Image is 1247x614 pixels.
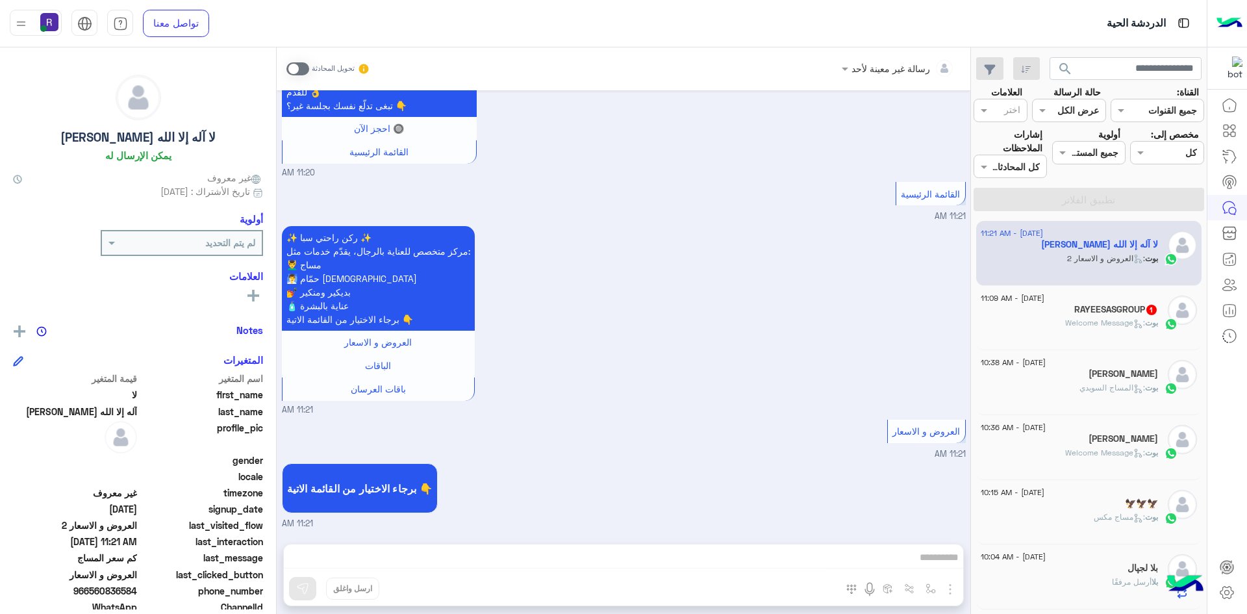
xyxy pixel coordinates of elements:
[140,372,264,385] span: اسم المتغير
[160,185,250,198] span: تاريخ الأشتراك : [DATE]
[981,292,1044,304] span: [DATE] - 11:09 AM
[223,354,263,366] h6: المتغيرات
[1065,318,1145,327] span: : Welcome Message
[1098,127,1120,141] label: أولوية
[140,470,264,483] span: locale
[1125,498,1158,509] h5: 🦅🦅🦅
[1146,305,1157,315] span: 1
[1168,554,1197,583] img: defaultAdmin.png
[1176,15,1192,31] img: tab
[14,326,25,337] img: add
[13,486,137,500] span: غير معروف
[981,422,1046,433] span: [DATE] - 10:36 AM
[935,211,966,221] span: 11:21 AM
[40,13,58,31] img: userImage
[13,502,137,516] span: 2025-08-27T08:18:11.065Z
[140,551,264,565] span: last_message
[892,426,960,437] span: العروض و الاسعار
[282,226,475,331] p: 27/8/2025, 11:21 AM
[113,16,128,31] img: tab
[1065,448,1145,457] span: : Welcome Message
[1168,231,1197,260] img: defaultAdmin.png
[105,421,137,454] img: defaultAdmin.png
[1177,85,1199,99] label: القناة:
[13,270,263,282] h6: العلامات
[140,600,264,614] span: ChannelId
[13,551,137,565] span: كم سعر المساج
[140,454,264,467] span: gender
[354,123,404,134] span: 🔘 احجز الآن
[13,388,137,402] span: لا
[1145,448,1158,457] span: بوت
[13,470,137,483] span: null
[13,372,137,385] span: قيمة المتغير
[1151,127,1199,141] label: مخصص إلى:
[1168,490,1197,519] img: defaultAdmin.png
[365,360,391,371] span: الباقات
[143,10,209,37] a: تواصل معنا
[981,487,1044,498] span: [DATE] - 10:15 AM
[1219,57,1242,80] img: 322853014244696
[1165,382,1178,395] img: WhatsApp
[312,64,355,74] small: تحويل المحادثة
[240,213,263,225] h6: أولوية
[13,16,29,32] img: profile
[107,10,133,37] a: tab
[282,404,313,416] span: 11:21 AM
[1152,577,1158,587] span: بلا
[326,578,379,600] button: ارسل واغلق
[140,421,264,451] span: profile_pic
[116,75,160,120] img: defaultAdmin.png
[1216,10,1242,37] img: Logo
[140,388,264,402] span: first_name
[13,454,137,467] span: null
[1057,61,1073,77] span: search
[981,357,1046,368] span: [DATE] - 10:38 AM
[13,584,137,598] span: 966560836584
[1079,383,1145,392] span: : المساج السويدي
[1004,103,1022,120] div: اختر
[13,568,137,582] span: العروض و الاسعار
[991,85,1022,99] label: العلامات
[13,600,137,614] span: 2
[1094,512,1145,522] span: : مساج مكس
[1165,512,1178,525] img: WhatsApp
[282,518,313,530] span: 11:21 AM
[140,568,264,582] span: last_clicked_button
[1112,577,1152,587] span: أرسل مرفقًا
[287,482,433,494] span: برجاء الاختيار من القائمة الاتية 👇
[282,167,315,179] span: 11:20 AM
[236,324,263,336] h6: Notes
[77,16,92,31] img: tab
[981,551,1046,563] span: [DATE] - 10:04 AM
[140,584,264,598] span: phone_number
[60,130,216,145] h5: لا آله إلا الله [PERSON_NAME]
[351,383,406,394] span: باقات العرسان
[1168,296,1197,325] img: defaultAdmin.png
[1053,85,1101,99] label: حالة الرسالة
[1165,318,1178,331] img: WhatsApp
[140,502,264,516] span: signup_date
[349,146,409,157] span: القائمة الرئيسية
[1107,15,1166,32] p: الدردشة الحية
[1165,447,1178,460] img: WhatsApp
[1168,360,1197,389] img: defaultAdmin.png
[36,326,47,337] img: notes
[1168,425,1197,454] img: defaultAdmin.png
[901,188,960,199] span: القائمة الرئيسية
[1089,433,1158,444] h5: Zamir K
[1074,304,1158,315] h5: RAYEESASGROUP
[1127,563,1158,574] h5: بلا لجپال
[140,518,264,532] span: last_visited_flow
[1163,562,1208,608] img: hulul-logo.png
[1145,253,1158,263] span: بوت
[1050,57,1081,85] button: search
[974,188,1204,211] button: تطبيق الفلاتر
[1145,512,1158,522] span: بوت
[140,405,264,418] span: last_name
[140,486,264,500] span: timezone
[1067,253,1145,263] span: : العروض و الاسعار 2
[13,535,137,548] span: 2025-08-27T08:21:49.157Z
[974,127,1042,155] label: إشارات الملاحظات
[1145,318,1158,327] span: بوت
